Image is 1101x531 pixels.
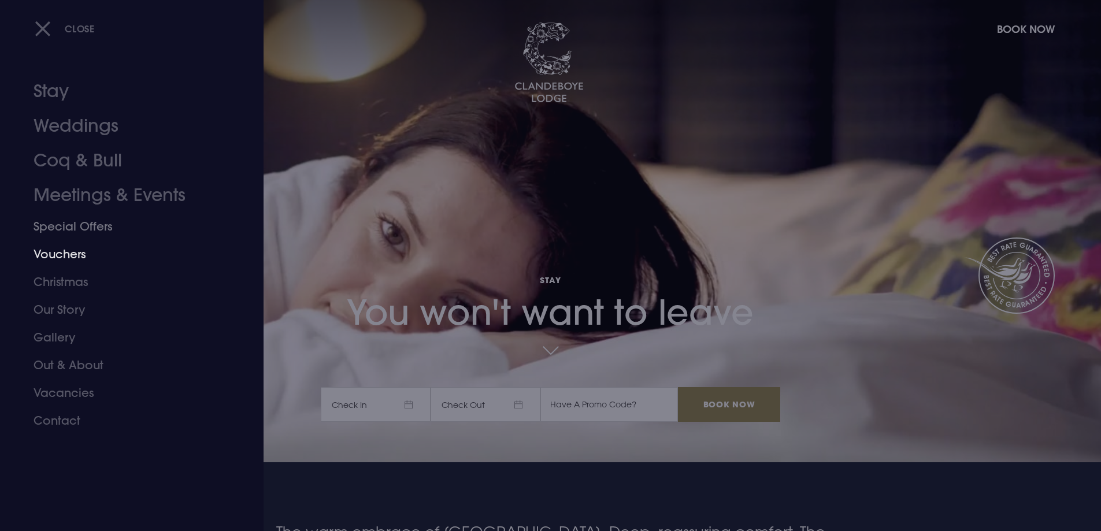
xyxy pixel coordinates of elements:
a: Meetings & Events [34,178,216,213]
a: Gallery [34,324,216,351]
a: Our Story [34,296,216,324]
a: Weddings [34,109,216,143]
a: Coq & Bull [34,143,216,178]
a: Stay [34,74,216,109]
a: Special Offers [34,213,216,240]
a: Out & About [34,351,216,379]
a: Christmas [34,268,216,296]
a: Contact [34,407,216,435]
button: Close [35,17,95,40]
a: Vacancies [34,379,216,407]
span: Close [65,23,95,35]
a: Vouchers [34,240,216,268]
